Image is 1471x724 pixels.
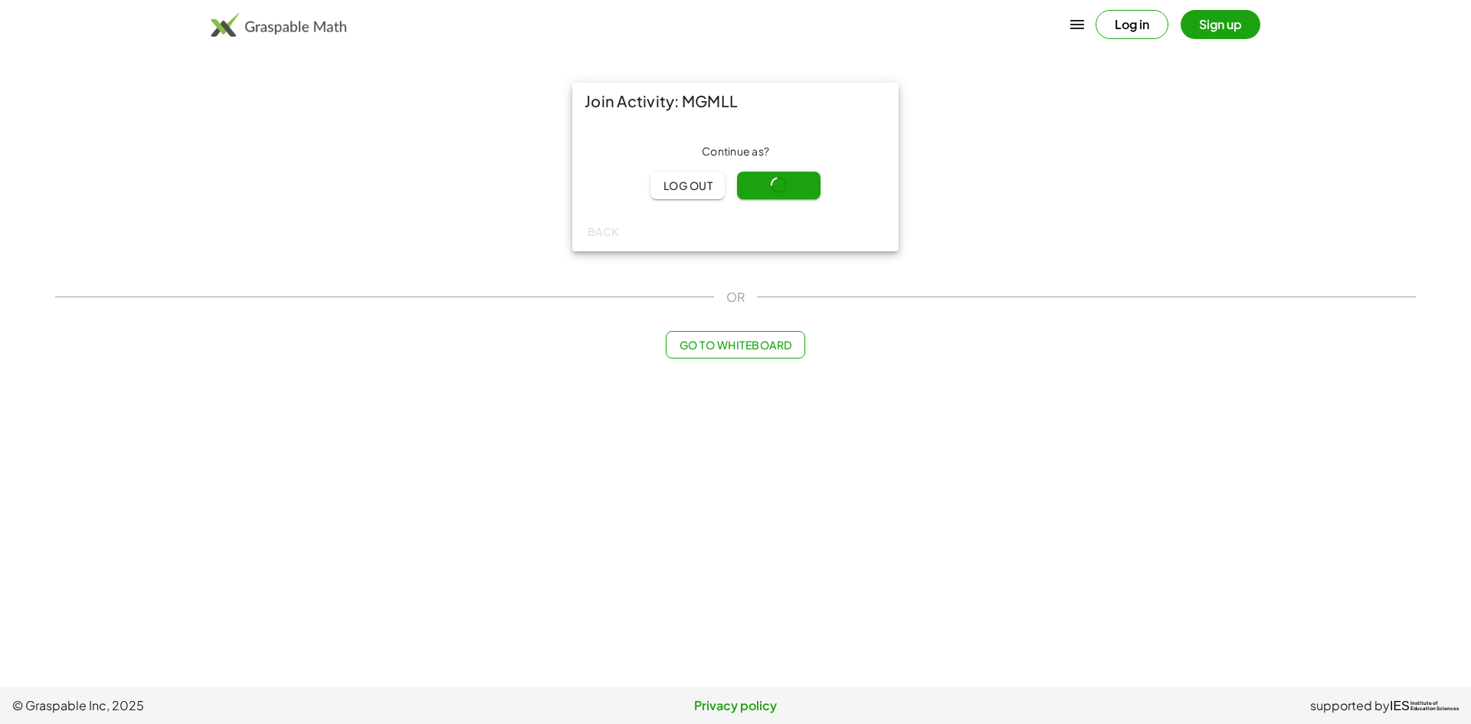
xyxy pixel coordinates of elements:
[650,172,725,199] button: Log out
[1310,696,1390,715] span: supported by
[1390,699,1410,713] span: IES
[1181,10,1260,39] button: Sign up
[1410,701,1459,712] span: Institute of Education Sciences
[585,144,886,159] div: Continue as ?
[1096,10,1168,39] button: Log in
[12,696,494,715] span: © Graspable Inc, 2025
[666,331,804,359] button: Go to Whiteboard
[494,696,976,715] a: Privacy policy
[663,179,713,192] span: Log out
[679,338,791,352] span: Go to Whiteboard
[572,83,899,120] div: Join Activity: MGMLL
[726,288,745,306] span: OR
[1390,696,1459,715] a: IESInstitute ofEducation Sciences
